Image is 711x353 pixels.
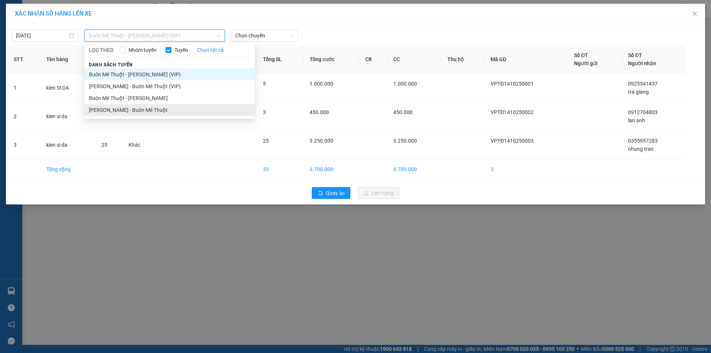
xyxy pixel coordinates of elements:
td: 2 [8,102,40,131]
th: Mã GD [485,45,568,74]
button: Close [684,4,705,24]
span: Tuyến [171,46,191,54]
td: kien si da [40,102,96,131]
td: 3 [8,131,40,159]
td: Tổng cộng [40,159,96,180]
span: VPTĐ1410250003 [491,138,534,144]
td: 4.700.000 [387,159,441,180]
span: Buôn Mê Thuột - Hồ Chí Minh (VIP) [89,30,220,41]
td: kien SI DA [40,74,96,102]
span: 0912704803 [628,109,658,115]
span: 3 [263,109,266,115]
td: kien si da [40,131,96,159]
button: uploadLên hàng [358,187,399,199]
span: 3.250.000 [310,138,333,144]
span: Người gửi [574,60,598,66]
li: [PERSON_NAME] - Buôn Mê Thuột [84,104,255,116]
th: CR [359,45,387,74]
th: Tổng cước [304,45,359,74]
span: 450.000 [393,109,413,115]
span: XÁC NHẬN SỐ HÀNG LÊN XE [15,10,92,17]
span: 1.000.000 [393,81,417,87]
td: Khác [123,131,158,159]
th: CC [387,45,441,74]
span: Quay lại [326,189,344,197]
td: 1 [8,74,40,102]
span: 5 [263,81,266,87]
th: Tổng SL [257,45,304,74]
span: Nhóm tuyến [126,46,160,54]
span: 0925541437 [628,81,658,87]
span: Số ĐT [628,52,642,58]
span: Chọn chuyến [235,30,293,41]
th: Tên hàng [40,45,96,74]
span: Danh sách tuyến [84,61,137,68]
span: VPTĐ1410250001 [491,81,534,87]
span: nhung tran [628,146,654,152]
span: rollback [318,190,323,196]
span: 0355957283 [628,138,658,144]
span: Người nhận [628,60,656,66]
th: Thu hộ [441,45,485,74]
span: lan anh [628,117,645,123]
span: close [692,11,698,17]
li: Buôn Mê Thuột - [PERSON_NAME] (VIP) [84,69,255,80]
input: 14/10/2025 [16,31,67,40]
span: 450.000 [310,109,329,115]
a: Chọn tất cả [197,46,224,54]
th: STT [8,45,40,74]
span: Số ĐT [574,52,588,58]
span: 3.250.000 [393,138,417,144]
span: 25 [263,138,269,144]
td: 3 [485,159,568,180]
span: down [216,33,221,38]
button: rollbackQuay lại [312,187,350,199]
span: 25 [101,142,107,148]
span: VPTĐ1410250002 [491,109,534,115]
li: Buôn Mê Thuột - [PERSON_NAME] [84,92,255,104]
span: 1.000.000 [310,81,333,87]
li: [PERSON_NAME] - Buôn Mê Thuột (VIP) [84,80,255,92]
td: 4.700.000 [304,159,359,180]
td: 33 [257,159,304,180]
span: LỌC THEO [89,46,114,54]
span: tra giang [628,89,649,95]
